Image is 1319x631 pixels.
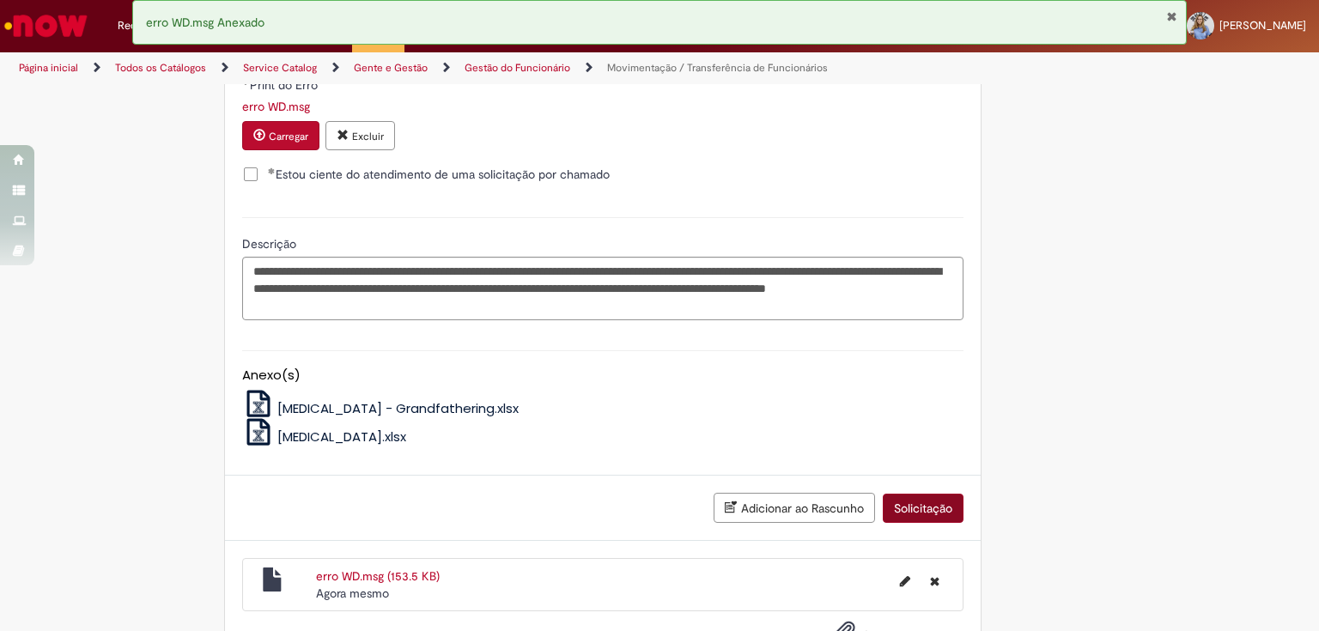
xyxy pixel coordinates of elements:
[242,399,520,417] a: [MEDICAL_DATA] - Grandfathering.xlsx
[242,121,319,150] button: Carregar anexo de Print do Erro Required
[242,236,300,252] span: Descrição
[269,130,308,143] small: Carregar
[316,585,389,601] span: Agora mesmo
[268,167,276,174] span: Obrigatório Preenchido
[354,61,428,75] a: Gente e Gestão
[883,494,963,523] button: Solicitação
[316,568,440,584] a: erro WD.msg (153.5 KB)
[242,99,310,114] a: Download de erro WD.msg
[146,15,264,30] span: erro WD.msg Anexado
[277,399,519,417] span: [MEDICAL_DATA] - Grandfathering.xlsx
[920,567,950,595] button: Excluir erro WD.msg
[250,77,321,93] span: Print do Erro
[325,121,395,150] button: Excluir anexo erro WD.msg
[890,567,921,595] button: Editar nome de arquivo erro WD.msg
[19,61,78,75] a: Página inicial
[316,585,389,601] time: 29/08/2025 14:56:13
[277,428,406,446] span: [MEDICAL_DATA].xlsx
[242,428,407,446] a: [MEDICAL_DATA].xlsx
[242,257,963,320] textarea: Descrição
[118,17,178,34] span: Requisições
[607,61,828,75] a: Movimentação / Transferência de Funcionários
[714,493,875,523] button: Adicionar ao Rascunho
[465,61,570,75] a: Gestão do Funcionário
[352,130,384,143] small: Excluir
[243,61,317,75] a: Service Catalog
[268,166,610,183] span: Estou ciente do atendimento de uma solicitação por chamado
[2,9,90,43] img: ServiceNow
[1166,9,1177,23] button: Fechar Notificação
[115,61,206,75] a: Todos os Catálogos
[1219,18,1306,33] span: [PERSON_NAME]
[242,368,963,383] h5: Anexo(s)
[242,78,250,85] span: Obrigatório Preenchido
[13,52,866,84] ul: Trilhas de página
